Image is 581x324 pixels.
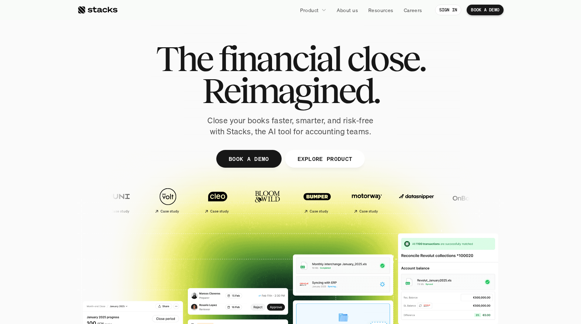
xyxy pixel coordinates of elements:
[285,150,365,168] a: EXPLORE PRODUCT
[368,6,393,14] p: Resources
[435,5,462,15] a: SIGN IN
[145,184,191,216] a: Case study
[347,43,425,75] span: close.
[156,43,212,75] span: The
[404,6,422,14] p: Careers
[195,184,241,216] a: Case study
[471,7,499,12] p: BOOK A DEMO
[161,209,179,214] h2: Case study
[344,184,390,216] a: Case study
[95,184,141,216] a: Case study
[210,209,229,214] h2: Case study
[467,5,504,15] a: BOOK A DEMO
[310,209,328,214] h2: Case study
[439,7,457,12] p: SIGN IN
[400,4,427,16] a: Careers
[300,6,319,14] p: Product
[216,150,282,168] a: BOOK A DEMO
[332,4,362,16] a: About us
[111,209,130,214] h2: Case study
[202,115,379,137] p: Close your books faster, smarter, and risk-free with Stacks, the AI tool for accounting teams.
[202,75,379,107] span: Reimagined.
[294,184,340,216] a: Case study
[229,153,269,164] p: BOOK A DEMO
[297,153,352,164] p: EXPLORE PRODUCT
[359,209,378,214] h2: Case study
[364,4,398,16] a: Resources
[218,43,341,75] span: financial
[337,6,358,14] p: About us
